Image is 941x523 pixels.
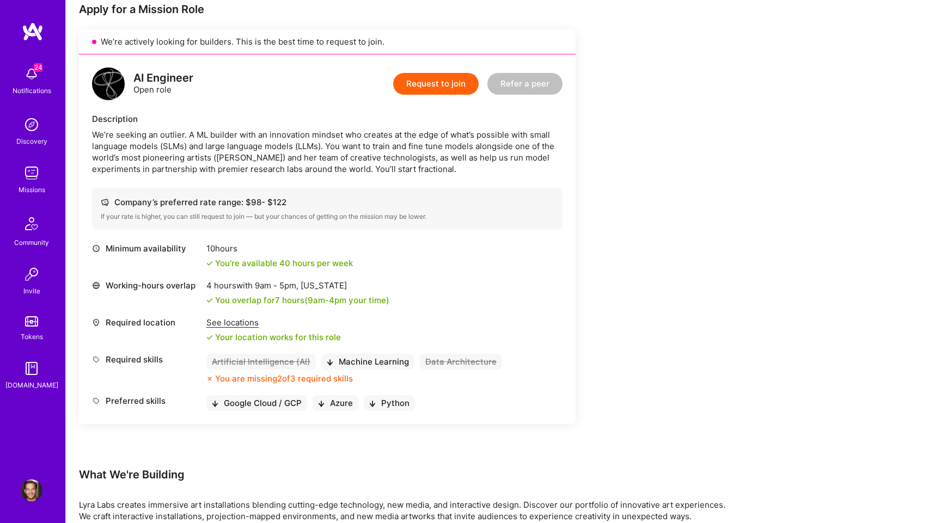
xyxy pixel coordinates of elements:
div: Your location works for this role [206,331,341,343]
i: icon BlackArrowDown [369,401,376,407]
div: AI Engineer [133,72,193,84]
p: Lyra Labs creates immersive art installations blending cutting-edge technology, new media, and in... [79,499,732,522]
i: icon Tag [92,397,100,405]
div: You are missing 2 of 3 required skills [215,373,353,384]
span: 24 [34,63,42,72]
i: icon World [92,281,100,290]
span: 9am - 5pm , [253,280,301,291]
div: Google Cloud / GCP [206,395,307,411]
i: icon Tag [92,355,100,364]
img: guide book [21,358,42,379]
div: Minimum availability [92,243,201,254]
div: Discovery [16,136,47,147]
img: Community [19,211,45,237]
div: Missions [19,184,45,195]
i: icon Check [206,260,213,267]
i: icon Cash [101,198,109,206]
div: Artificial Intelligence (AI) [206,354,316,370]
img: discovery [21,114,42,136]
div: Data Architecture [420,354,502,370]
img: Invite [21,263,42,285]
div: Python [364,395,415,411]
i: icon Clock [92,244,100,253]
img: User Avatar [21,479,42,501]
div: 10 hours [206,243,353,254]
button: Request to join [393,73,479,95]
div: Preferred skills [92,395,201,407]
div: You overlap for 7 hours ( your time) [215,294,389,306]
div: Azure [313,395,358,411]
i: icon BlackArrowDown [318,401,325,407]
div: Open role [133,72,193,95]
div: Required skills [92,354,201,365]
div: We’re actively looking for builders. This is the best time to request to join. [79,29,576,54]
i: icon Location [92,318,100,327]
div: Company’s preferred rate range: $ 98 - $ 122 [101,196,554,208]
div: Community [14,237,49,248]
div: What We're Building [79,467,732,482]
div: Invite [23,285,40,297]
div: Notifications [13,85,51,96]
img: tokens [25,316,38,327]
span: 9am - 4pm [308,295,346,305]
img: teamwork [21,162,42,184]
div: See locations [206,317,341,328]
img: logo [22,22,44,41]
button: Refer a peer [487,73,563,95]
i: icon Check [206,297,213,304]
div: 4 hours with [US_STATE] [206,280,389,291]
div: Description [92,113,563,125]
i: icon Check [206,334,213,341]
div: Apply for a Mission Role [79,2,576,16]
img: logo [92,67,125,100]
div: If your rate is higher, you can still request to join — but your chances of getting on the missio... [101,212,554,221]
div: You're available 40 hours per week [206,257,353,269]
div: We’re seeking an outlier. A ML builder with an innovation mindset who creates at the edge of what... [92,129,563,175]
div: [DOMAIN_NAME] [5,379,58,391]
i: icon CloseOrange [206,376,213,382]
i: icon BlackArrowDown [212,401,218,407]
div: Required location [92,317,201,328]
div: Tokens [21,331,43,342]
div: Working-hours overlap [92,280,201,291]
div: Machine Learning [321,354,414,370]
i: icon BlackArrowDown [327,359,333,366]
img: bell [21,63,42,85]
